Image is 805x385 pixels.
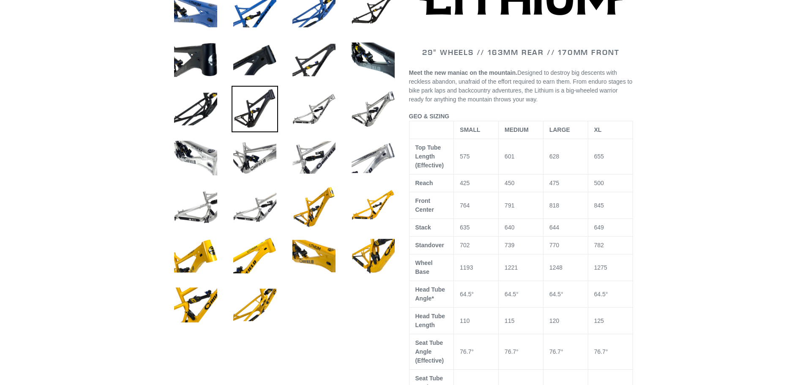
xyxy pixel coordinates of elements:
[232,86,278,132] img: Load image into Gallery viewer, LITHIUM - Frameset
[549,126,570,133] span: LARGE
[606,291,608,298] span: °
[588,219,633,237] td: 649
[588,139,633,175] td: 655
[472,291,474,298] span: °
[516,348,518,355] span: °
[415,197,434,213] span: Front Center
[415,144,444,169] span: Top Tube Length (Effective)
[499,308,543,334] td: 115
[232,37,278,83] img: Load image into Gallery viewer, LITHIUM - Frameset
[588,308,633,334] td: 125
[291,233,337,279] img: Load image into Gallery viewer, LITHIUM - Frameset
[350,37,396,83] img: Load image into Gallery viewer, LITHIUM - Frameset
[415,242,444,248] span: Standover
[232,135,278,181] img: Load image into Gallery viewer, LITHIUM - Frameset
[454,175,499,192] td: 425
[472,348,474,355] span: °
[516,291,518,298] span: °
[543,192,588,219] td: 818
[543,308,588,334] td: 120
[499,334,543,370] td: 76.7
[415,286,445,302] span: Head Tube Angle*
[415,224,431,231] span: Stack
[543,139,588,175] td: 628
[415,313,445,328] span: Head Tube Length
[588,334,633,370] td: 76.7
[409,69,518,76] b: Meet the new maniac on the mountain.
[499,192,543,219] td: 791
[350,135,396,181] img: Load image into Gallery viewer, LITHIUM - Frameset
[454,334,499,370] td: 76.7
[172,37,219,83] img: Load image into Gallery viewer, LITHIUM - Frameset
[499,175,543,192] td: 450
[422,47,619,57] span: 29" WHEELS // 163mm REAR // 170mm FRONT
[543,219,588,237] td: 644
[291,37,337,83] img: Load image into Gallery viewer, LITHIUM - Frameset
[543,175,588,192] td: 475
[561,348,563,355] span: °
[594,126,602,133] span: XL
[499,139,543,175] td: 601
[232,282,278,328] img: Load image into Gallery viewer, LITHIUM - Frameset
[454,308,499,334] td: 110
[415,180,433,186] span: Reach
[454,254,499,281] td: 1193
[350,184,396,230] img: Load image into Gallery viewer, LITHIUM - Frameset
[291,86,337,132] img: Load image into Gallery viewer, LITHIUM - Frameset
[415,339,444,364] span: Seat Tube Angle (Effective)
[409,113,450,120] span: GEO & SIZING
[415,259,433,275] span: Wheel Base
[172,86,219,132] img: Load image into Gallery viewer, LITHIUM - Frameset
[606,348,608,355] span: °
[172,282,219,328] img: Load image into Gallery viewer, LITHIUM - Frameset
[350,233,396,279] img: Load image into Gallery viewer, LITHIUM - Frameset
[454,237,499,254] td: 702
[543,281,588,308] td: 64.5
[291,184,337,230] img: Load image into Gallery viewer, LITHIUM - Frameset
[454,139,499,175] td: 575
[232,184,278,230] img: Load image into Gallery viewer, LITHIUM - Frameset
[409,69,633,103] span: Designed to destroy big descents with reckless abandon, unafraid of the effort required to earn t...
[454,219,499,237] td: 635
[588,281,633,308] td: 64.5
[588,175,633,192] td: 500
[232,233,278,279] img: Load image into Gallery viewer, LITHIUM - Frameset
[505,126,529,133] span: MEDIUM
[499,254,543,281] td: 1221
[505,242,514,248] span: 739
[454,192,499,219] td: 764
[460,126,480,133] span: SMALL
[588,237,633,254] td: 782
[588,192,633,219] td: 845
[350,86,396,132] img: Load image into Gallery viewer, LITHIUM - Frameset
[543,237,588,254] td: 770
[588,254,633,281] td: 1275
[561,291,563,298] span: °
[172,184,219,230] img: Load image into Gallery viewer, LITHIUM - Frameset
[409,78,633,103] span: From enduro stages to bike park laps and backcountry adventures, the Lithium is a big-wheeled war...
[499,219,543,237] td: 640
[172,233,219,279] img: Load image into Gallery viewer, LITHIUM - Frameset
[291,135,337,181] img: Load image into Gallery viewer, LITHIUM - Frameset
[536,96,538,103] span: .
[543,334,588,370] td: 76.7
[172,135,219,181] img: Load image into Gallery viewer, LITHIUM - Frameset
[454,281,499,308] td: 64.5
[499,281,543,308] td: 64.5
[543,254,588,281] td: 1248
